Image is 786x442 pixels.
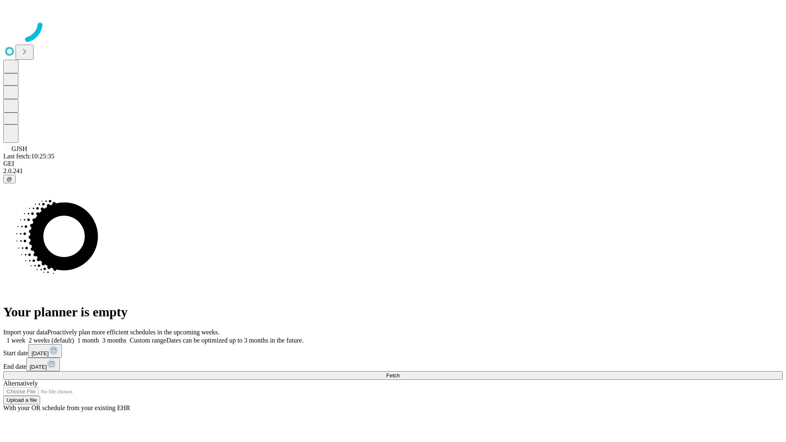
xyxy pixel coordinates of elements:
[47,329,219,336] span: Proactively plan more efficient schedules in the upcoming weeks.
[3,167,783,175] div: 2.0.241
[3,358,783,371] div: End date
[166,337,303,344] span: Dates can be optimized up to 3 months in the future.
[102,337,126,344] span: 3 months
[3,344,783,358] div: Start date
[7,176,12,182] span: @
[3,371,783,380] button: Fetch
[3,304,783,320] h1: Your planner is empty
[3,404,130,411] span: With your OR schedule from your existing EHR
[32,350,49,356] span: [DATE]
[3,160,783,167] div: GEI
[130,337,166,344] span: Custom range
[3,329,47,336] span: Import your data
[3,153,54,160] span: Last fetch: 10:25:35
[29,364,47,370] span: [DATE]
[3,396,40,404] button: Upload a file
[26,358,60,371] button: [DATE]
[29,337,74,344] span: 2 weeks (default)
[3,175,16,183] button: @
[11,145,27,152] span: GJSH
[77,337,99,344] span: 1 month
[28,344,62,358] button: [DATE]
[7,337,25,344] span: 1 week
[3,380,38,387] span: Alternatively
[386,372,400,379] span: Fetch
